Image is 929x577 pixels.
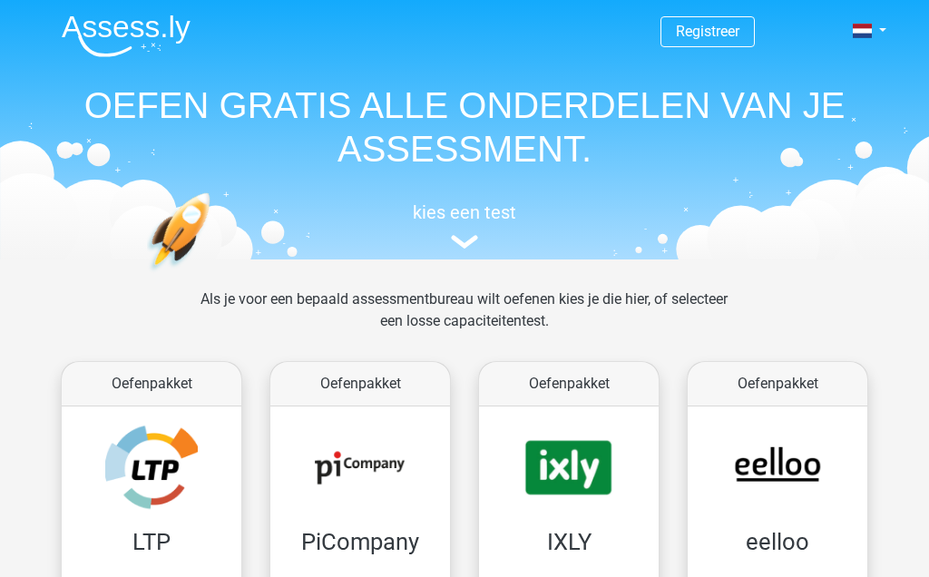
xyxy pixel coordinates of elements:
[451,235,478,249] img: assessment
[47,201,882,223] h5: kies een test
[676,23,739,40] a: Registreer
[47,83,882,171] h1: OEFEN GRATIS ALLE ONDERDELEN VAN JE ASSESSMENT.
[186,288,742,354] div: Als je voor een bepaald assessmentbureau wilt oefenen kies je die hier, of selecteer een losse ca...
[62,15,191,57] img: Assessly
[147,192,280,357] img: oefenen
[47,201,882,249] a: kies een test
